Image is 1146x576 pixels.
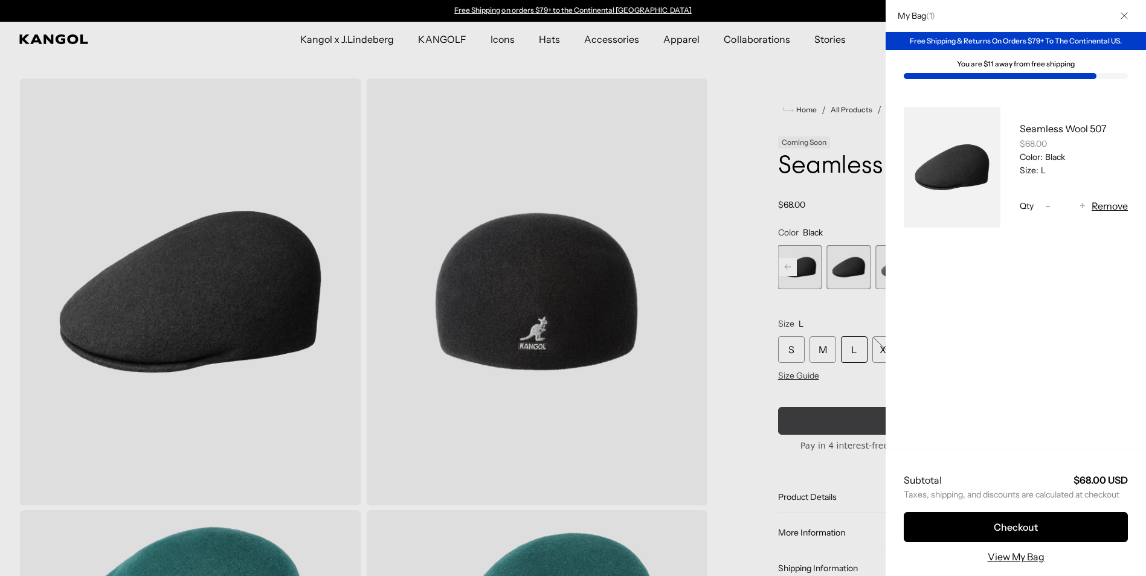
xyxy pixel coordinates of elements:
dt: Size: [1020,165,1038,176]
h2: My Bag [892,10,935,21]
span: + [1080,198,1086,214]
span: Qty [1020,200,1034,211]
strong: $68.00 USD [1074,474,1128,486]
h2: Subtotal [904,473,942,487]
input: Quantity for Seamless Wool 507 [1057,199,1074,213]
button: - [1038,199,1057,213]
div: Free Shipping & Returns On Orders $79+ To The Continental US. [886,32,1146,50]
button: + [1074,199,1092,213]
dt: Color: [1020,152,1043,162]
small: Taxes, shipping, and discounts are calculated at checkout [904,489,1128,500]
span: - [1045,198,1051,214]
div: You are $11 away from free shipping [904,60,1128,68]
button: Remove Seamless Wool 507 - Black / L [1092,199,1128,213]
div: $68.00 [1020,138,1128,149]
dd: L [1038,165,1046,176]
a: Seamless Wool 507 [1020,123,1107,135]
button: Checkout [904,512,1128,542]
dd: Black [1043,152,1065,162]
span: 1 [929,10,932,21]
a: View My Bag [988,549,1045,564]
span: ( ) [926,10,935,21]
